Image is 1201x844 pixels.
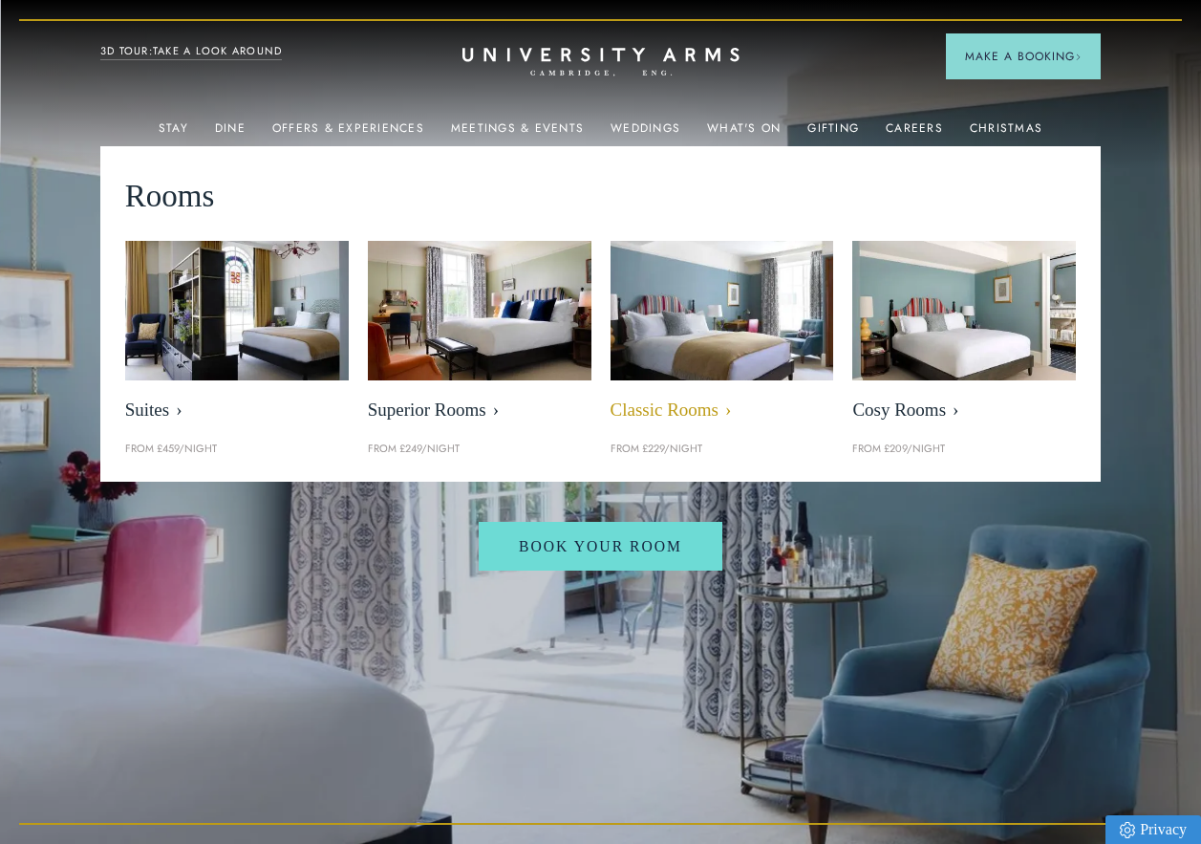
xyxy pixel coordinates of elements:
span: Make a Booking [965,48,1082,65]
a: image-5bdf0f703dacc765be5ca7f9d527278f30b65e65-400x250-jpg Superior Rooms [368,241,591,431]
a: 3D TOUR:TAKE A LOOK AROUND [100,43,283,60]
img: Privacy [1120,822,1135,838]
a: image-7eccef6fe4fe90343db89eb79f703814c40db8b4-400x250-jpg Classic Rooms [611,241,834,431]
a: Christmas [970,121,1042,146]
a: Weddings [611,121,680,146]
span: Superior Rooms [368,400,591,422]
p: From £249/night [368,441,591,458]
a: Stay [159,121,188,146]
button: Make a BookingArrow icon [946,33,1101,79]
a: Gifting [807,121,859,146]
img: image-7eccef6fe4fe90343db89eb79f703814c40db8b4-400x250-jpg [593,230,850,391]
span: Rooms [125,171,215,222]
img: image-21e87f5add22128270780cf7737b92e839d7d65d-400x250-jpg [125,241,349,380]
a: Privacy [1105,815,1201,844]
a: image-21e87f5add22128270780cf7737b92e839d7d65d-400x250-jpg Suites [125,241,349,431]
span: Suites [125,400,349,422]
p: From £229/night [611,441,834,458]
a: Offers & Experiences [272,121,424,146]
a: Dine [215,121,246,146]
a: What's On [707,121,781,146]
span: Cosy Rooms [852,400,1076,422]
p: From £459/night [125,441,349,458]
a: Book Your Room [479,522,722,571]
a: Home [462,48,740,77]
a: image-0c4e569bfe2498b75de12d7d88bf10a1f5f839d4-400x250-jpg Cosy Rooms [852,241,1076,431]
img: image-5bdf0f703dacc765be5ca7f9d527278f30b65e65-400x250-jpg [368,241,591,380]
a: Careers [886,121,943,146]
p: From £209/night [852,441,1076,458]
img: Arrow icon [1075,54,1082,60]
a: Meetings & Events [451,121,584,146]
img: image-0c4e569bfe2498b75de12d7d88bf10a1f5f839d4-400x250-jpg [852,241,1076,380]
span: Classic Rooms [611,400,834,422]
